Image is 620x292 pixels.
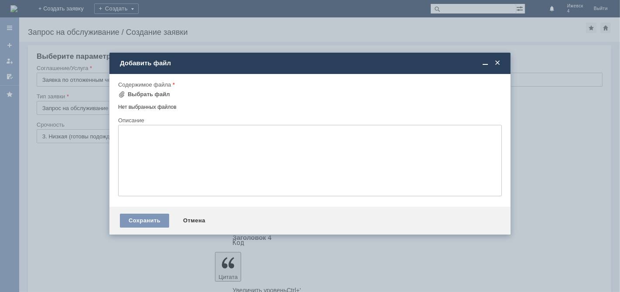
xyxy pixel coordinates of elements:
[118,82,500,87] div: Содержимое файла
[3,10,127,24] div: Прошу отменить по МБК Ижевск 4 отложенные чеки за [DATE].
[481,59,490,67] span: Свернуть (Ctrl + M)
[118,117,500,123] div: Описание
[120,59,502,67] div: Добавить файл
[118,101,502,111] div: Нет выбранных файлов
[3,3,127,10] div: Добрый день!
[493,59,502,67] span: Закрыть
[128,91,170,98] div: Выбрать файл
